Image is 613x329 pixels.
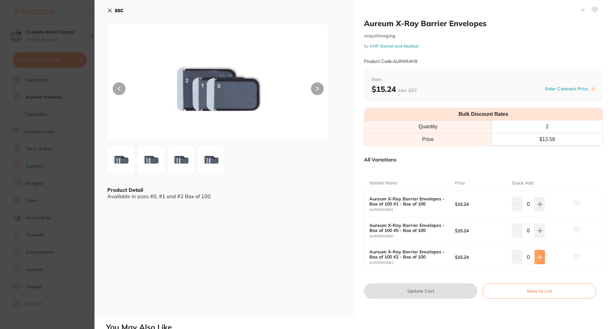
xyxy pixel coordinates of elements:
p: Quick Add [512,180,533,186]
span: from [372,77,595,83]
small: xrays/imaging [364,33,603,39]
small: AURXRAYB#2 [369,261,455,265]
img: LTYxNzAz [170,148,193,171]
th: Quantity [364,121,492,133]
div: Available in sizes #0, #1 and #2 Box of 100 [107,193,341,199]
label: i [590,86,595,92]
button: Update Cart [364,283,477,299]
b: $15.24 [455,228,506,233]
button: ESC [107,5,124,16]
b: Aureum X-Ray Barrier Envelopes - Box of 100 #1 - Box of 100 [369,196,446,206]
td: Price [364,133,492,146]
th: 2 [492,121,602,133]
small: AURXRAYB#1 [369,208,455,212]
a: AHP Dental and Medical [370,43,418,49]
b: Aureum X-Ray Barrier Envelopes - Box of 100 #2 - Box of 100 [369,249,446,259]
img: LTYxNzAy [152,40,285,141]
th: Bulk Discount Rates [364,108,602,121]
img: LTYxNzA1 [200,148,223,171]
span: excl. GST [398,87,417,93]
button: Save to List [482,283,596,299]
p: Price [455,180,465,186]
img: LTYxNzAy [110,148,132,171]
td: $ 13.58 [492,133,602,146]
b: $15.24 [455,255,506,260]
b: $15.24 [455,202,506,207]
h2: Aureum X-Ray Barrier Envelopes [364,19,603,28]
small: by [364,44,603,49]
small: AURXRAYB#0 [369,234,455,238]
b: Aureum X-Ray Barrier Envelopes - Box of 100 #0 - Box of 100 [369,223,446,233]
p: Variant Name [369,180,397,186]
small: Product Code: AURXRAYB [364,59,418,64]
img: LTYxNzA0 [140,148,163,171]
p: All Variations [364,156,397,163]
b: Product Detail [107,187,143,193]
b: ESC [115,8,124,13]
button: Enter Contract Price [543,86,590,92]
b: $15.24 [372,84,417,94]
